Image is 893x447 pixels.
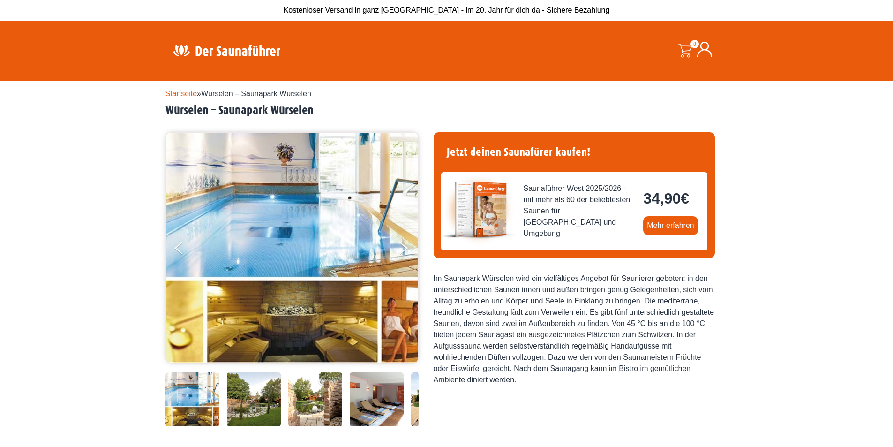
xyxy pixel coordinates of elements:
[398,238,421,262] button: Next
[175,238,198,262] button: Previous
[690,40,699,48] span: 0
[434,273,715,386] div: Im Saunapark Würselen wird ein vielfältiges Angebot für Saunierer geboten: in den unterschiedlich...
[441,172,516,247] img: der-saunafuehrer-2025-west.jpg
[681,190,689,207] span: €
[201,90,311,98] span: Würselen – Saunapark Würselen
[165,103,728,118] h2: Würselen – Saunapark Würselen
[441,140,707,165] h4: Jetzt deinen Saunafürer kaufen!
[165,90,311,98] span: »
[284,6,610,14] span: Kostenloser Versand in ganz [GEOGRAPHIC_DATA] - im 20. Jahr für dich da - Sichere Bezahlung
[524,183,636,239] span: Saunaführer West 2025/2026 - mit mehr als 60 der beliebtesten Saunen für [GEOGRAPHIC_DATA] und Um...
[643,190,689,207] bdi: 34,90
[165,90,197,98] a: Startseite
[643,216,698,235] a: Mehr erfahren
